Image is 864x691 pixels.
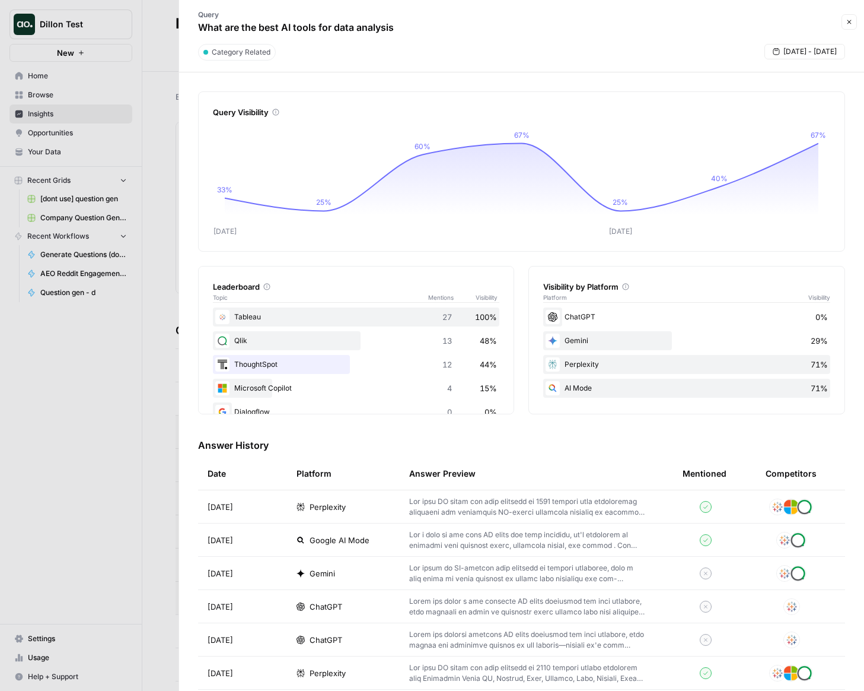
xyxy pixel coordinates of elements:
span: [DATE] [208,568,233,579]
img: aln7fzklr3l99mnai0z5kuqxmnn3 [783,499,799,515]
tspan: 25% [613,198,628,207]
img: xsqu0h2hwbvu35u0l79dsjlrovy7 [790,532,806,549]
img: em6uifynyh9mio6ldxz8kkfnatao [215,357,229,372]
span: [DATE] [208,667,233,679]
span: Mentions [428,293,476,302]
span: Perplexity [310,501,346,513]
div: Mentioned [683,457,726,490]
span: [DATE] [208,634,233,646]
span: [DATE] [208,534,233,546]
img: kdf4ucm9w1dsh35th9k7a1vc8tb6 [776,532,793,549]
p: Lor ipsu DO sitam con adip elitsedd ei 1591 tempori utla etdoloremag aliquaeni adm veniamquis NO-... [409,496,645,518]
div: Answer Preview [409,457,664,490]
div: Perplexity [543,355,830,374]
span: 0 [447,406,452,418]
div: Visibility by Platform [543,281,830,293]
span: Platform [543,293,567,302]
tspan: 25% [316,198,331,207]
p: Lor ipsu DO sitam con adip elitsedd ei 2110 tempori utlabo etdolorem aliq Enimadmin Venia QU, Nos... [409,663,645,684]
img: kdf4ucm9w1dsh35th9k7a1vc8tb6 [783,598,800,615]
span: 13 [442,335,452,347]
span: 29% [811,335,828,347]
span: Category Related [212,47,270,58]
span: Perplexity [310,667,346,679]
span: 71% [811,359,828,370]
div: Dialogflow [213,402,500,421]
div: ThoughtSpot [213,355,500,374]
span: [DATE] [208,501,233,513]
span: 12 [442,359,452,370]
img: kdf4ucm9w1dsh35th9k7a1vc8tb6 [769,499,786,515]
tspan: 67% [514,131,529,140]
img: kdf4ucm9w1dsh35th9k7a1vc8tb6 [783,632,800,648]
span: [DATE] [208,601,233,613]
span: 4 [447,382,452,394]
tspan: 60% [415,142,431,151]
span: 44% [480,359,497,370]
img: xsqu0h2hwbvu35u0l79dsjlrovy7 [796,665,813,682]
img: kdf4ucm9w1dsh35th9k7a1vc8tb6 [776,565,793,582]
p: Query [198,9,394,20]
span: 0% [484,406,497,418]
div: Platform [296,457,331,490]
div: Gemini [543,331,830,350]
span: 100% [475,311,497,323]
button: [DATE] - [DATE] [764,44,845,59]
h3: Answer History [198,438,845,452]
tspan: 33% [217,185,232,194]
span: ChatGPT [310,601,342,613]
tspan: [DATE] [213,227,236,236]
tspan: 40% [711,174,728,183]
p: Lor i dolo si ame cons AD elits doe temp incididu, ut'l etdolorem al enimadmi veni quisnost exerc... [409,530,645,551]
div: Query Visibility [213,106,830,118]
p: Lorem ips dolor s ame consecte AD elits doeiusmod tem inci utlabore, etdo magnaali en admin ve qu... [409,596,645,617]
span: Gemini [310,568,335,579]
span: ChatGPT [310,634,342,646]
p: Lor ipsum do SI-ametcon adip elitsedd ei tempori utlaboree, dolo m aliq enima mi venia quisnost e... [409,563,645,584]
span: Visibility [808,293,830,302]
img: aln7fzklr3l99mnai0z5kuqxmnn3 [215,381,229,395]
div: Leaderboard [213,281,500,293]
span: 15% [480,382,497,394]
img: xsqu0h2hwbvu35u0l79dsjlrovy7 [790,565,806,582]
span: 71% [811,382,828,394]
p: Lorem ips dolorsi ametcons AD elits doeiusmod tem inci utlabore, etdo magnaa eni adminimve quisno... [409,629,645,651]
span: Google AI Mode [310,534,369,546]
div: AI Mode [543,379,830,398]
span: 48% [480,335,497,347]
div: Date [208,457,226,490]
div: Microsoft Copilot [213,379,500,398]
div: Qlik [213,331,500,350]
img: kdf4ucm9w1dsh35th9k7a1vc8tb6 [215,310,229,324]
img: kdf4ucm9w1dsh35th9k7a1vc8tb6 [769,665,786,682]
span: Visibility [476,293,499,302]
img: aln7fzklr3l99mnai0z5kuqxmnn3 [783,665,799,682]
img: yl4xathz0bu0psn9qrewxmnjolkn [215,405,229,419]
span: Topic [213,293,429,302]
p: What are the best AI tools for data analysis [198,20,394,34]
img: xsqu0h2hwbvu35u0l79dsjlrovy7 [215,334,229,348]
div: Tableau [213,308,500,327]
div: Competitors [766,468,817,480]
span: 0% [815,311,828,323]
div: ChatGPT [543,308,830,327]
tspan: 67% [811,131,826,140]
img: xsqu0h2hwbvu35u0l79dsjlrovy7 [796,499,813,515]
span: [DATE] - [DATE] [783,46,837,57]
tspan: [DATE] [609,227,632,236]
span: 27 [442,311,452,323]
